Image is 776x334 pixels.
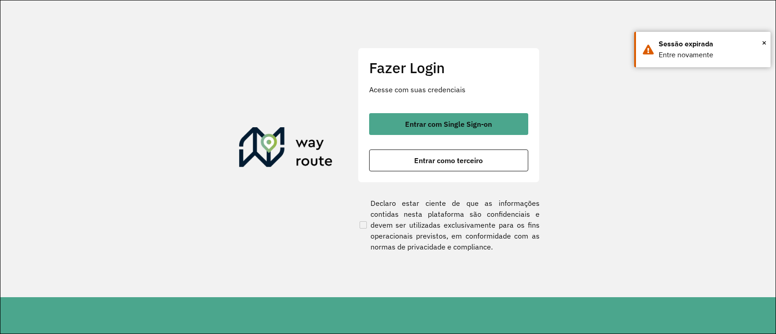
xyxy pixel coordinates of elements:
[405,120,492,128] span: Entrar com Single Sign-on
[369,150,528,171] button: button
[659,50,764,60] div: Entre novamente
[414,157,483,164] span: Entrar como terceiro
[369,84,528,95] p: Acesse com suas credenciais
[369,113,528,135] button: button
[659,39,764,50] div: Sessão expirada
[239,127,333,171] img: Roteirizador AmbevTech
[358,198,540,252] label: Declaro estar ciente de que as informações contidas nesta plataforma são confidenciais e devem se...
[369,59,528,76] h2: Fazer Login
[762,36,766,50] span: ×
[762,36,766,50] button: Close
